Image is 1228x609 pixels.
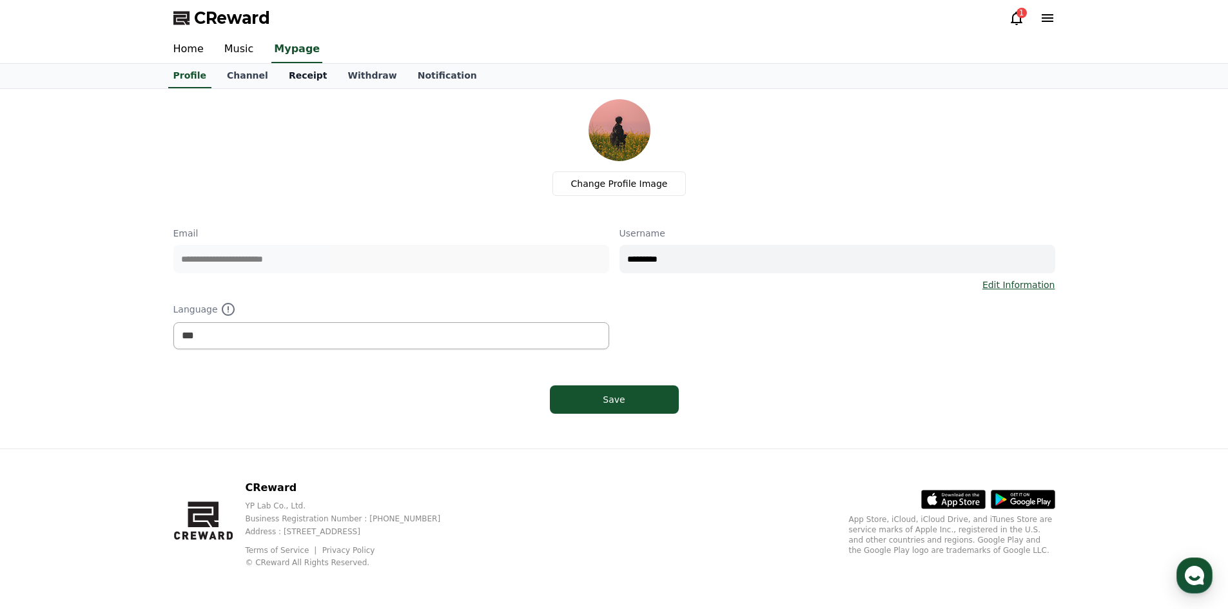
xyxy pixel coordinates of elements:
p: Business Registration Number : [PHONE_NUMBER] [245,514,461,524]
a: Terms of Service [245,546,318,555]
p: Language [173,302,609,317]
div: 1 [1017,8,1027,18]
a: Privacy Policy [322,546,375,555]
a: Mypage [271,36,322,63]
span: CReward [194,8,270,28]
p: © CReward All Rights Reserved. [245,557,461,568]
p: Address : [STREET_ADDRESS] [245,527,461,537]
button: Save [550,385,679,414]
img: profile_image [589,99,650,161]
a: Withdraw [337,64,407,88]
a: Receipt [278,64,338,88]
a: Messages [85,409,166,441]
p: Email [173,227,609,240]
a: Settings [166,409,248,441]
p: YP Lab Co., Ltd. [245,501,461,511]
p: App Store, iCloud, iCloud Drive, and iTunes Store are service marks of Apple Inc., registered in ... [849,514,1055,556]
a: Channel [217,64,278,88]
a: Home [163,36,214,63]
label: Change Profile Image [552,171,687,196]
span: Messages [107,429,145,439]
a: Home [4,409,85,441]
span: Settings [191,428,222,438]
div: Save [576,393,653,406]
a: Profile [168,64,211,88]
p: CReward [245,480,461,496]
a: 1 [1009,10,1024,26]
a: Notification [407,64,487,88]
a: CReward [173,8,270,28]
a: Music [214,36,264,63]
p: Username [619,227,1055,240]
a: Edit Information [982,278,1055,291]
span: Home [33,428,55,438]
